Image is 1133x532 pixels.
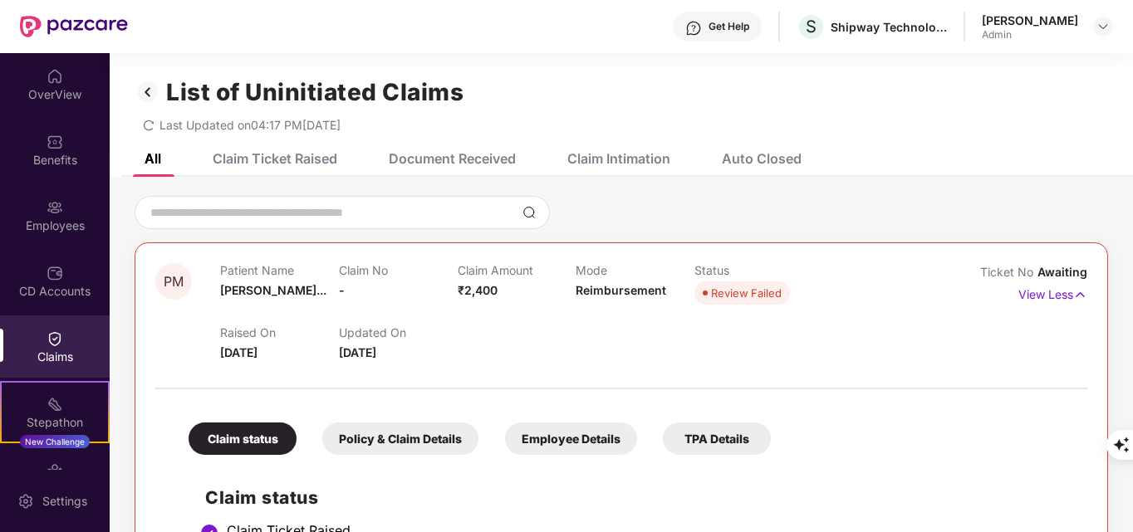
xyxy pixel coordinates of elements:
p: Status [694,263,813,277]
span: [PERSON_NAME]... [220,283,326,297]
div: New Challenge [20,435,90,448]
p: Claim Amount [458,263,576,277]
p: Mode [576,263,694,277]
img: svg+xml;base64,PHN2ZyBpZD0iQ0RfQWNjb3VudHMiIGRhdGEtbmFtZT0iQ0QgQWNjb3VudHMiIHhtbG5zPSJodHRwOi8vd3... [47,265,63,281]
span: redo [143,118,154,132]
img: svg+xml;base64,PHN2ZyBpZD0iRHJvcGRvd24tMzJ4MzIiIHhtbG5zPSJodHRwOi8vd3d3LnczLm9yZy8yMDAwL3N2ZyIgd2... [1096,20,1110,33]
span: - [339,283,345,297]
span: [DATE] [339,345,376,359]
span: Awaiting [1037,265,1087,279]
img: svg+xml;base64,PHN2ZyBpZD0iQ2xhaW0iIHhtbG5zPSJodHRwOi8vd3d3LnczLm9yZy8yMDAwL3N2ZyIgd2lkdGg9IjIwIi... [47,330,63,347]
div: [PERSON_NAME] [982,12,1078,28]
div: Claim Ticket Raised [213,150,337,167]
span: ₹2,400 [458,283,498,297]
div: Claim Intimation [567,150,670,167]
span: [DATE] [220,345,257,359]
p: Raised On [220,325,339,339]
p: View Less [1018,281,1087,304]
div: Get Help [709,20,749,33]
p: Updated On [339,325,458,339]
h2: Claim status [205,484,1071,511]
span: PM [164,275,184,289]
img: svg+xml;base64,PHN2ZyBpZD0iSGVscC0zMngzMiIgeG1sbnM9Imh0dHA6Ly93d3cudzMub3JnLzIwMDAvc3ZnIiB3aWR0aD... [685,20,702,37]
div: Employee Details [505,422,637,455]
div: All [145,150,161,167]
p: Claim No [339,263,458,277]
div: Admin [982,28,1078,41]
img: svg+xml;base64,PHN2ZyBpZD0iRW1wbG95ZWVzIiB4bWxucz0iaHR0cDovL3d3dy53My5vcmcvMjAwMC9zdmciIHdpZHRoPS... [47,199,63,216]
img: svg+xml;base64,PHN2ZyBpZD0iSG9tZSIgeG1sbnM9Imh0dHA6Ly93d3cudzMub3JnLzIwMDAvc3ZnIiB3aWR0aD0iMjAiIG... [47,68,63,85]
div: Claim status [189,422,297,455]
div: Stepathon [2,414,108,431]
div: Settings [37,493,92,510]
p: Patient Name [220,263,339,277]
img: svg+xml;base64,PHN2ZyB4bWxucz0iaHR0cDovL3d3dy53My5vcmcvMjAwMC9zdmciIHdpZHRoPSIyMSIgaGVpZ2h0PSIyMC... [47,396,63,412]
img: svg+xml;base64,PHN2ZyB4bWxucz0iaHR0cDovL3d3dy53My5vcmcvMjAwMC9zdmciIHdpZHRoPSIxNyIgaGVpZ2h0PSIxNy... [1073,286,1087,304]
img: svg+xml;base64,PHN2ZyBpZD0iU2VhcmNoLTMyeDMyIiB4bWxucz0iaHR0cDovL3d3dy53My5vcmcvMjAwMC9zdmciIHdpZH... [522,206,536,219]
div: Document Received [389,150,516,167]
div: Auto Closed [722,150,802,167]
h1: List of Uninitiated Claims [166,78,463,106]
span: Reimbursement [576,283,666,297]
div: Policy & Claim Details [322,422,478,455]
img: svg+xml;base64,PHN2ZyBpZD0iRW5kb3JzZW1lbnRzIiB4bWxucz0iaHR0cDovL3d3dy53My5vcmcvMjAwMC9zdmciIHdpZH... [47,461,63,478]
div: TPA Details [663,422,771,455]
div: Shipway Technology Pvt. Ltd [831,19,947,35]
span: Last Updated on 04:17 PM[DATE] [159,118,341,132]
span: Ticket No [980,265,1037,279]
span: S [806,17,817,37]
img: svg+xml;base64,PHN2ZyBpZD0iQmVuZWZpdHMiIHhtbG5zPSJodHRwOi8vd3d3LnczLm9yZy8yMDAwL3N2ZyIgd2lkdGg9Ij... [47,134,63,150]
div: Review Failed [711,285,782,301]
img: New Pazcare Logo [20,16,128,37]
img: svg+xml;base64,PHN2ZyBpZD0iU2V0dGluZy0yMHgyMCIgeG1sbnM9Imh0dHA6Ly93d3cudzMub3JnLzIwMDAvc3ZnIiB3aW... [17,493,34,510]
img: svg+xml;base64,PHN2ZyB3aWR0aD0iMzIiIGhlaWdodD0iMzIiIHZpZXdCb3g9IjAgMCAzMiAzMiIgZmlsbD0ibm9uZSIgeG... [135,78,161,106]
